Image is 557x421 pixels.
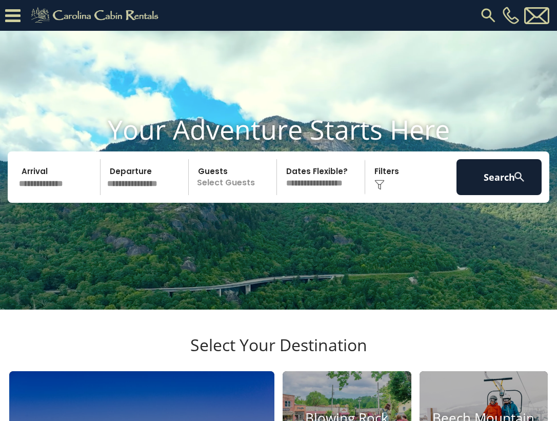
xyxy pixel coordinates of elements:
[500,7,522,24] a: [PHONE_NUMBER]
[26,5,167,26] img: Khaki-logo.png
[456,159,542,195] button: Search
[8,335,549,371] h3: Select Your Destination
[8,113,549,145] h1: Your Adventure Starts Here
[374,180,385,190] img: filter--v1.png
[479,6,498,25] img: search-regular.svg
[513,170,526,183] img: search-regular-white.png
[192,159,276,195] p: Select Guests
